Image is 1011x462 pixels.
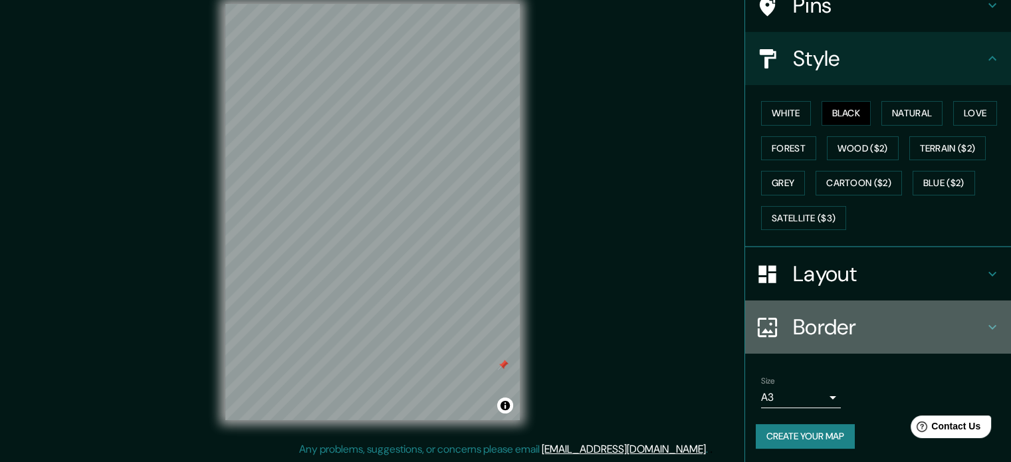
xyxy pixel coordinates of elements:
[793,45,984,72] h4: Style
[761,206,846,231] button: Satellite ($3)
[756,424,855,449] button: Create your map
[761,376,775,387] label: Size
[793,261,984,287] h4: Layout
[745,300,1011,354] div: Border
[761,136,816,161] button: Forest
[497,398,513,413] button: Toggle attribution
[761,387,841,408] div: A3
[745,247,1011,300] div: Layout
[822,101,871,126] button: Black
[708,441,710,457] div: .
[761,171,805,195] button: Grey
[893,410,996,447] iframe: Help widget launcher
[827,136,899,161] button: Wood ($2)
[793,314,984,340] h4: Border
[909,136,986,161] button: Terrain ($2)
[745,32,1011,85] div: Style
[542,442,706,456] a: [EMAIL_ADDRESS][DOMAIN_NAME]
[913,171,975,195] button: Blue ($2)
[816,171,902,195] button: Cartoon ($2)
[225,4,520,420] canvas: Map
[299,441,708,457] p: Any problems, suggestions, or concerns please email .
[881,101,943,126] button: Natural
[761,101,811,126] button: White
[710,441,713,457] div: .
[953,101,997,126] button: Love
